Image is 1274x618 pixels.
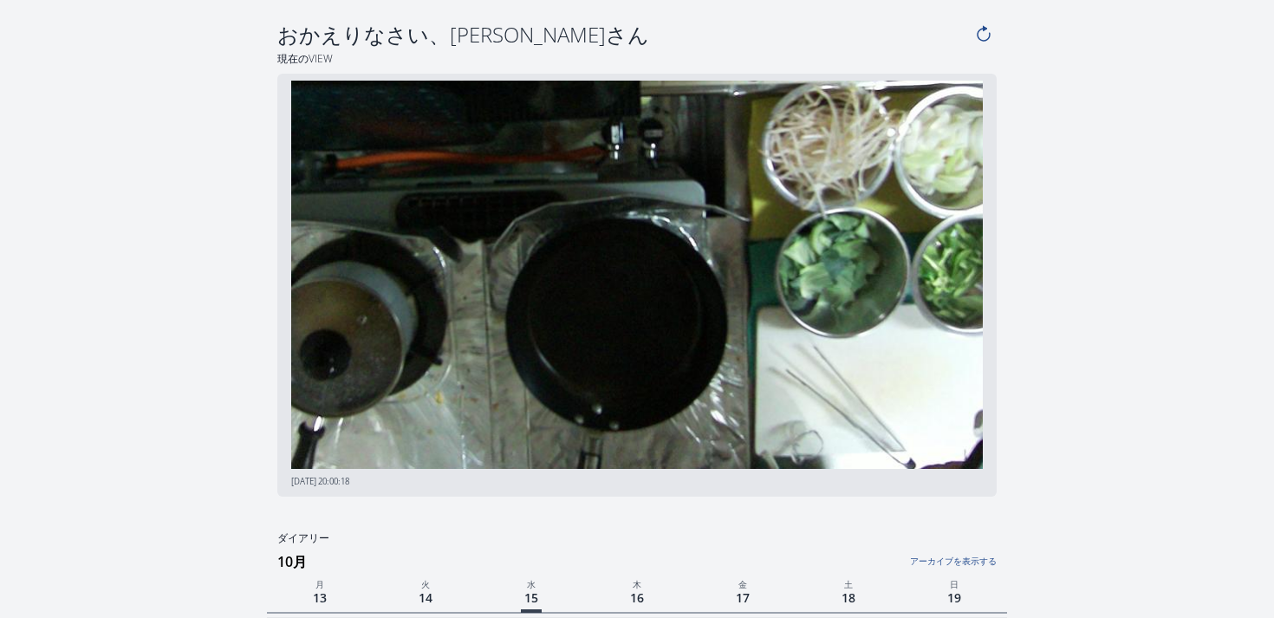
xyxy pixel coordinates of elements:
[838,586,859,609] span: 18
[267,52,1006,67] h2: 現在のView
[750,545,996,568] a: アーカイブを表示する
[267,576,373,591] p: 月
[277,21,970,49] h4: おかえりなさい、[PERSON_NAME]さん
[309,586,330,609] span: 13
[373,576,478,591] p: 火
[415,586,436,609] span: 14
[291,81,982,469] img: 20250928200018.jpeg
[478,576,584,591] p: 水
[732,586,753,609] span: 17
[944,586,965,609] span: 19
[277,548,1006,576] h3: 10月
[901,576,1007,591] p: 日
[627,586,647,609] span: 16
[291,476,349,487] span: [DATE] 20:00:18
[690,576,796,591] p: 金
[584,576,690,591] p: 木
[796,576,901,591] p: 土
[521,586,542,613] span: 15
[267,531,1006,546] h2: ダイアリー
